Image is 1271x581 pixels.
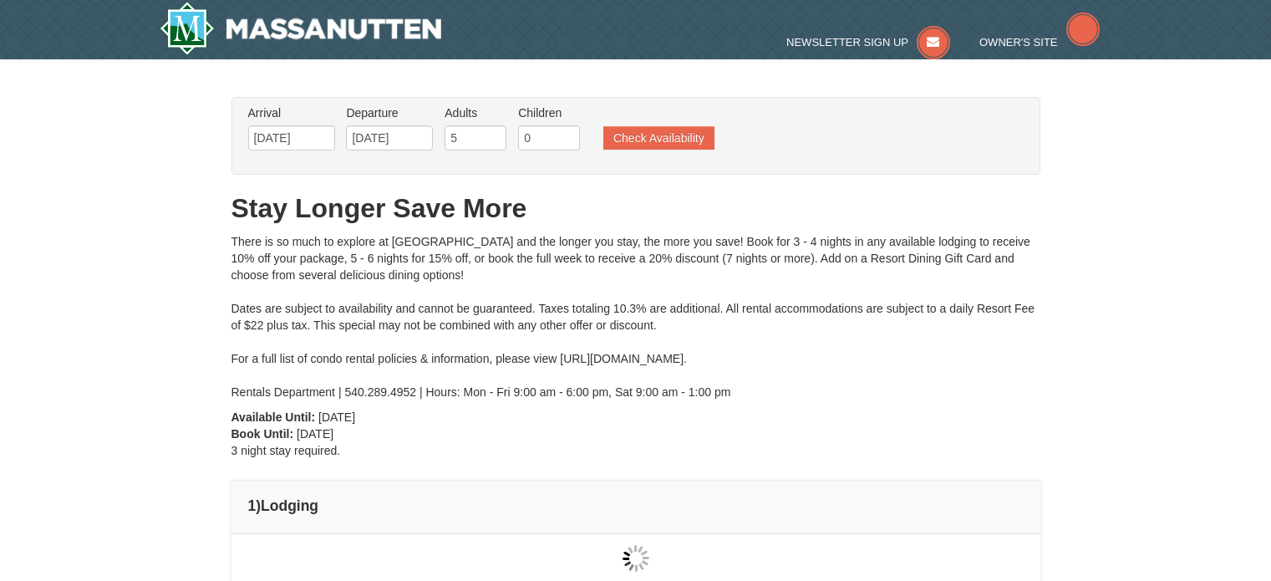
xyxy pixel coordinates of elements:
label: Children [518,104,580,121]
h1: Stay Longer Save More [231,191,1040,225]
label: Adults [445,104,506,121]
img: wait gif [623,545,649,572]
a: Massanutten Resort [160,2,442,55]
span: ) [256,497,261,514]
button: Check Availability [603,126,714,150]
div: There is so much to explore at [GEOGRAPHIC_DATA] and the longer you stay, the more you save! Book... [231,233,1040,400]
span: [DATE] [318,410,355,424]
img: Massanutten Resort Logo [160,2,442,55]
label: Departure [346,104,433,121]
span: 3 night stay required. [231,444,341,457]
strong: Available Until: [231,410,316,424]
span: Newsletter Sign Up [786,36,908,48]
h4: 1 Lodging [248,497,1024,514]
a: Owner's Site [979,36,1100,48]
label: Arrival [248,104,335,121]
a: Newsletter Sign Up [786,36,950,48]
span: [DATE] [297,427,333,441]
span: Owner's Site [979,36,1058,48]
strong: Book Until: [231,427,294,441]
